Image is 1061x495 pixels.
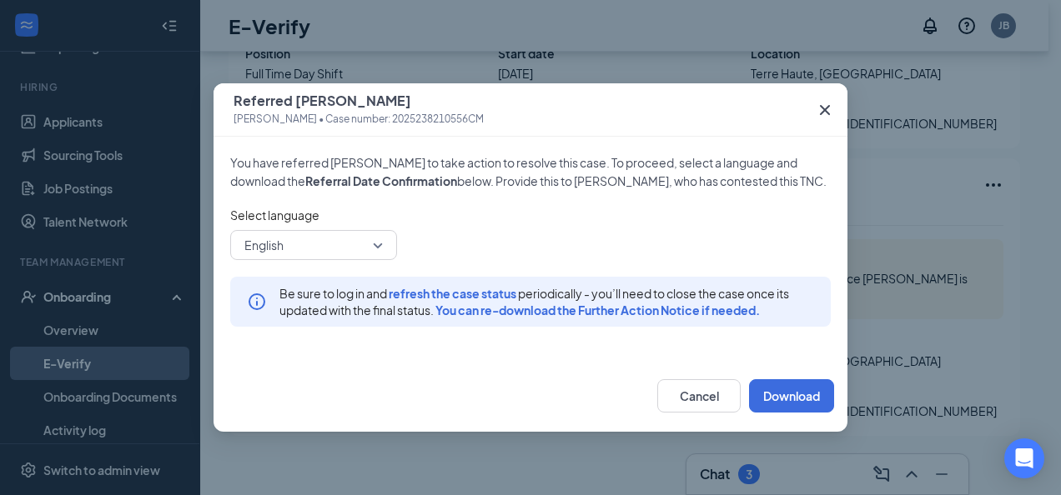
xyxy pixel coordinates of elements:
[234,92,484,109] span: Referred [PERSON_NAME]
[279,285,814,318] span: Be sure to log in and periodically - you’ll need to close the case once its updated with the fina...
[244,232,284,257] span: English
[815,100,835,120] svg: Cross
[247,292,267,312] svg: Info
[657,379,741,412] button: Cancel
[234,111,484,127] span: [PERSON_NAME] • Case number: 2025238210556CM
[457,173,827,188] span: below. Provide this to [PERSON_NAME], who has contested this TNC.
[802,83,847,137] button: Close
[230,207,831,223] span: Select language
[230,155,797,188] span: You have referred [PERSON_NAME] to take action to resolve this case. To proceed, select a languag...
[1004,438,1044,478] div: Open Intercom Messenger
[749,379,834,412] button: Download
[305,173,457,188] span: Referral Date Confirmation
[435,302,760,317] span: You can re-download the Further Action Notice if needed.
[389,286,516,301] span: refresh the case status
